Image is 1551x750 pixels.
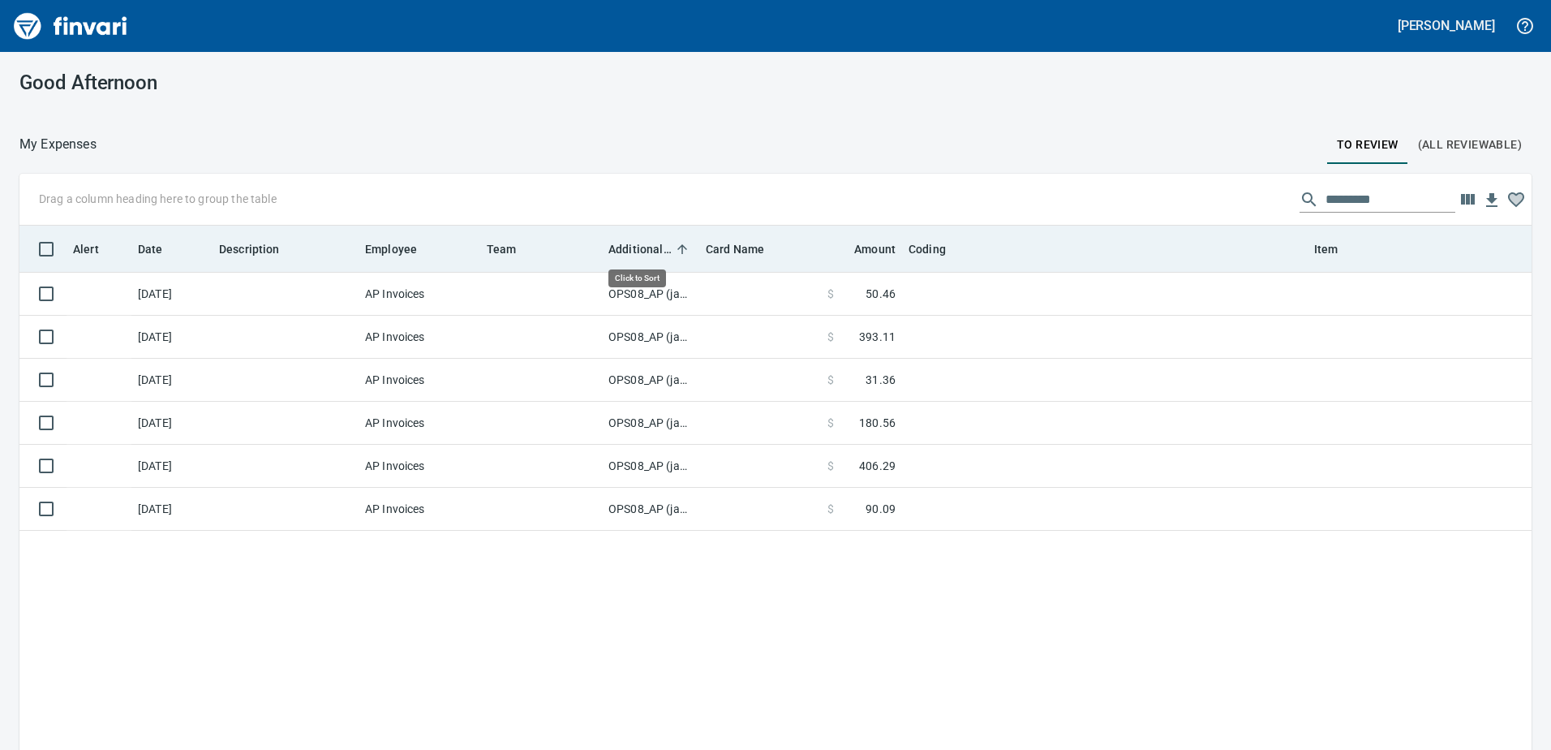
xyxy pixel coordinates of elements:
span: $ [827,286,834,302]
span: Amount [854,239,896,259]
td: OPS08_AP (janettep, samr) [602,445,699,488]
p: Drag a column heading here to group the table [39,191,277,207]
td: [DATE] [131,488,213,531]
span: $ [827,501,834,517]
td: OPS08_AP (janettep, samr) [602,359,699,402]
button: Choose columns to display [1455,187,1480,212]
span: 406.29 [859,458,896,474]
span: Alert [73,239,120,259]
span: Description [219,239,280,259]
td: AP Invoices [359,445,480,488]
td: AP Invoices [359,273,480,316]
span: Date [138,239,163,259]
span: Date [138,239,184,259]
td: AP Invoices [359,316,480,359]
span: $ [827,458,834,474]
span: 50.46 [866,286,896,302]
td: OPS08_AP (janettep, samr) [602,402,699,445]
td: [DATE] [131,445,213,488]
span: Additional Reviewer [608,239,672,259]
td: OPS08_AP (janettep, samr) [602,316,699,359]
td: AP Invoices [359,402,480,445]
span: Employee [365,239,438,259]
span: Amount [833,239,896,259]
td: [DATE] [131,359,213,402]
span: Coding [909,239,946,259]
span: Description [219,239,301,259]
span: (All Reviewable) [1418,135,1522,155]
td: OPS08_AP (janettep, samr) [602,273,699,316]
span: 393.11 [859,329,896,345]
span: Additional Reviewer [608,239,693,259]
span: 31.36 [866,372,896,388]
span: 90.09 [866,501,896,517]
span: $ [827,372,834,388]
span: To Review [1337,135,1398,155]
img: Finvari [10,6,131,45]
span: Team [487,239,538,259]
button: Download Table [1480,188,1504,213]
button: [PERSON_NAME] [1394,13,1499,38]
td: AP Invoices [359,488,480,531]
span: $ [827,329,834,345]
span: Alert [73,239,99,259]
span: Employee [365,239,417,259]
span: Item [1314,239,1338,259]
span: Item [1314,239,1360,259]
td: AP Invoices [359,359,480,402]
nav: breadcrumb [19,135,97,154]
h3: Good Afternoon [19,71,497,94]
span: Coding [909,239,967,259]
span: Team [487,239,517,259]
td: [DATE] [131,402,213,445]
span: Card Name [706,239,764,259]
td: OPS08_AP (janettep, samr) [602,488,699,531]
td: [DATE] [131,316,213,359]
h5: [PERSON_NAME] [1398,17,1495,34]
button: Column choices favorited. Click to reset to default [1504,187,1528,212]
span: Card Name [706,239,785,259]
span: $ [827,415,834,431]
td: [DATE] [131,273,213,316]
span: 180.56 [859,415,896,431]
p: My Expenses [19,135,97,154]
